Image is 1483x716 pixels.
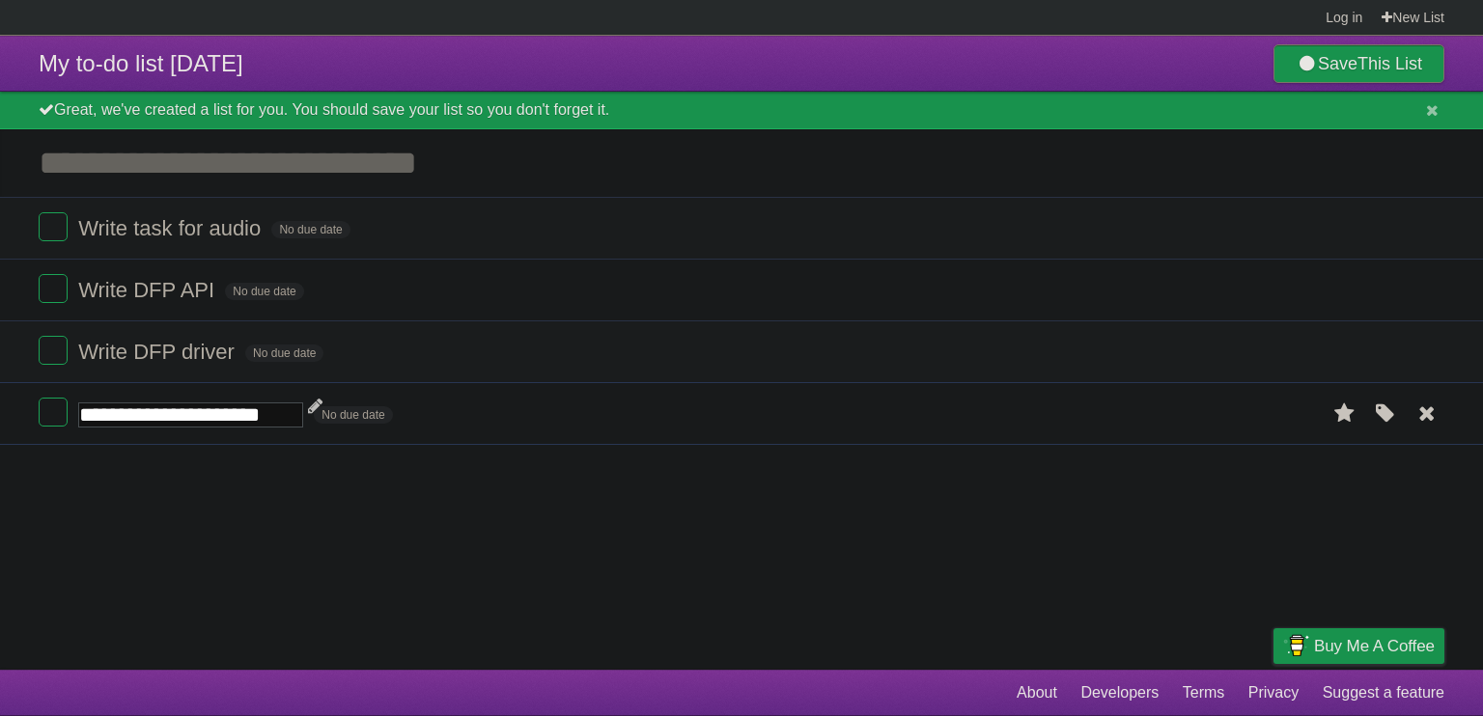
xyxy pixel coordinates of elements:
span: No due date [314,406,392,424]
label: Done [39,336,68,365]
a: Developers [1080,675,1159,711]
label: Star task [1327,398,1363,429]
span: Write DFP driver [78,340,239,364]
span: Write DFP API [78,278,219,302]
label: Done [39,212,68,241]
b: This List [1357,54,1422,73]
a: Terms [1183,675,1225,711]
span: No due date [271,221,350,238]
label: Done [39,398,68,427]
a: Buy me a coffee [1273,628,1444,664]
span: Buy me a coffee [1314,629,1435,663]
a: About [1017,675,1057,711]
span: No due date [225,283,303,300]
a: SaveThis List [1273,44,1444,83]
label: Done [39,274,68,303]
span: My to-do list [DATE] [39,50,243,76]
span: Write task for audio [78,216,266,240]
img: Buy me a coffee [1283,629,1309,662]
span: No due date [245,344,323,362]
a: Privacy [1248,675,1299,711]
a: Suggest a feature [1323,675,1444,711]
